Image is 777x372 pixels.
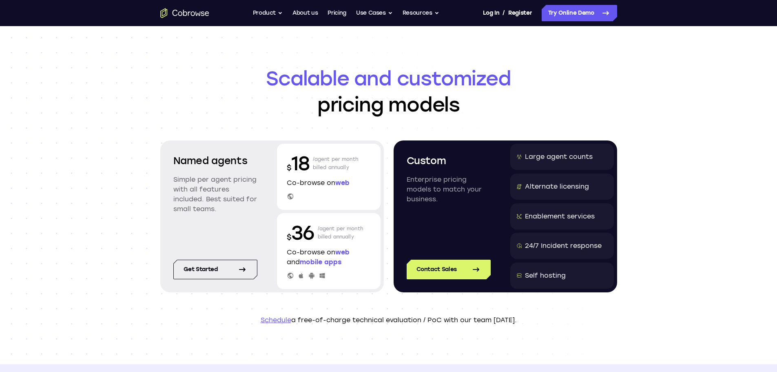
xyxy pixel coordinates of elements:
[261,316,291,324] a: Schedule
[407,175,491,204] p: Enterprise pricing models to match your business.
[318,220,363,246] p: /agent per month billed annually
[525,182,589,192] div: Alternate licensing
[253,5,283,21] button: Product
[525,271,566,281] div: Self hosting
[403,5,439,21] button: Resources
[407,260,491,279] a: Contact Sales
[542,5,617,21] a: Try Online Demo
[287,247,371,267] p: Co-browse on and
[300,258,341,266] span: mobile apps
[407,154,491,168] h2: Custom
[173,175,257,214] p: Simple per agent pricing with all features included. Best suited for small teams.
[292,5,318,21] a: About us
[525,212,595,221] div: Enablement services
[287,178,371,188] p: Co-browse on
[483,5,499,21] a: Log In
[173,260,257,279] a: Get started
[508,5,532,21] a: Register
[173,154,257,168] h2: Named agents
[335,179,350,187] span: web
[335,248,350,256] span: web
[287,163,292,172] span: $
[160,65,617,91] span: Scalable and customized
[525,152,593,162] div: Large agent counts
[287,233,292,242] span: $
[287,150,310,176] p: 18
[328,5,346,21] a: Pricing
[356,5,393,21] button: Use Cases
[160,315,617,325] p: a free-of-charge technical evaluation / PoC with our team [DATE].
[160,65,617,118] h1: pricing models
[313,150,359,176] p: /agent per month billed annually
[160,8,209,18] a: Go to the home page
[503,8,505,18] span: /
[525,241,602,251] div: 24/7 Incident response
[287,220,314,246] p: 36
